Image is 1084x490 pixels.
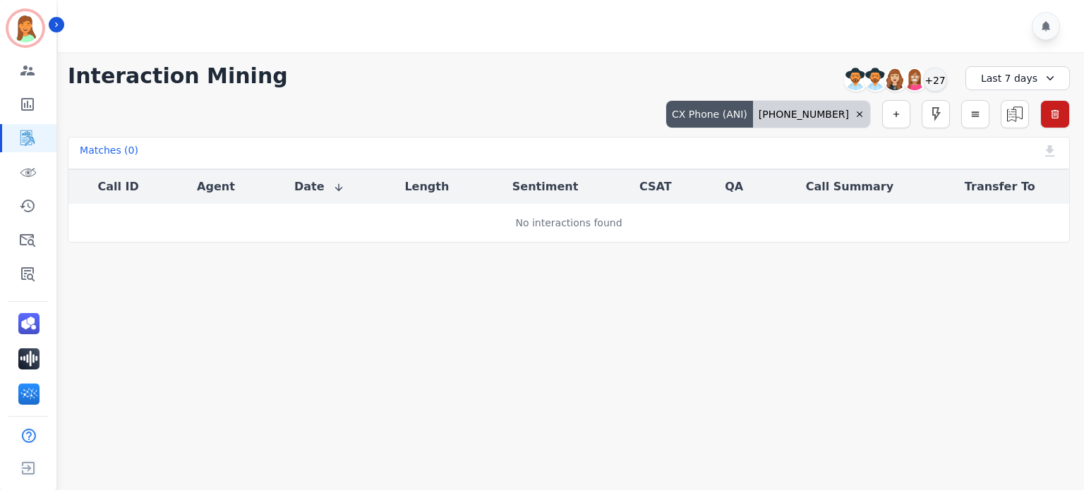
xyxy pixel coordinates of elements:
[404,178,449,195] button: Length
[98,178,139,195] button: Call ID
[68,63,288,89] h1: Interaction Mining
[753,101,870,128] div: [PHONE_NUMBER]
[197,178,235,195] button: Agent
[515,216,622,230] div: No interactions found
[80,143,138,163] div: Matches ( 0 )
[923,68,947,92] div: +27
[725,178,743,195] button: QA
[294,178,344,195] button: Date
[965,178,1035,195] button: Transfer To
[8,11,42,45] img: Bordered avatar
[806,178,893,195] button: Call Summary
[965,66,1070,90] div: Last 7 days
[512,178,578,195] button: Sentiment
[666,101,753,128] div: CX Phone (ANI)
[639,178,672,195] button: CSAT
